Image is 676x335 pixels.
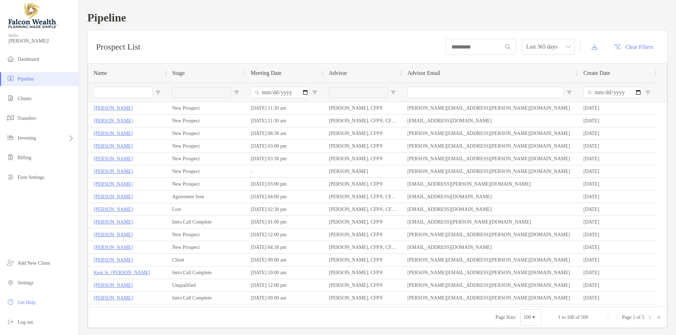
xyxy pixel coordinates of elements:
[94,268,150,277] p: Kent St. [PERSON_NAME]
[245,203,323,215] div: [DATE] 02:30 pm
[245,228,323,241] div: [DATE] 12:00 pm
[402,241,578,253] div: [EMAIL_ADDRESS][DOMAIN_NAME]
[323,279,402,291] div: [PERSON_NAME], CFP®
[245,292,323,304] div: [DATE] 09:00 am
[562,315,566,320] span: to
[245,140,323,152] div: [DATE] 03:00 pm
[578,241,656,253] div: [DATE]
[94,116,133,125] a: [PERSON_NAME]
[94,218,133,226] p: [PERSON_NAME]
[18,76,34,82] span: Pipeline
[6,114,15,122] img: transfers icon
[402,178,578,190] div: [EMAIL_ADDRESS][PERSON_NAME][DOMAIN_NAME]
[402,279,578,291] div: [PERSON_NAME][EMAIL_ADDRESS][PERSON_NAME][DOMAIN_NAME]
[495,315,516,320] div: Page Size:
[18,57,39,62] span: Dashboard
[94,281,133,290] p: [PERSON_NAME]
[578,178,656,190] div: [DATE]
[251,70,282,76] span: Meeting Date
[614,315,619,320] div: Previous Page
[6,278,15,286] img: settings icon
[402,203,578,215] div: [EMAIL_ADDRESS][DOMAIN_NAME]
[167,102,245,114] div: New Prospect
[567,315,574,320] span: 100
[167,266,245,279] div: Intro Call Complete
[323,241,402,253] div: [PERSON_NAME], CFP®, CFA®
[18,280,33,285] span: Settings
[323,228,402,241] div: [PERSON_NAME], CFP®
[323,178,402,190] div: [PERSON_NAME], CFP®
[167,191,245,203] div: Agreement Sent
[94,230,133,239] a: [PERSON_NAME]
[578,292,656,304] div: [DATE]
[578,140,656,152] div: [DATE]
[94,243,133,252] p: [PERSON_NAME]
[167,165,245,178] div: New Prospect
[323,191,402,203] div: [PERSON_NAME], CFP®, CFA®
[6,133,15,142] img: investing icon
[524,315,531,320] div: 100
[323,216,402,228] div: [PERSON_NAME], CFP®
[578,304,656,317] div: [DATE]
[6,298,15,306] img: get-help icon
[323,153,402,165] div: [PERSON_NAME], CFP®
[245,254,323,266] div: [DATE] 09:00 am
[402,165,578,178] div: [PERSON_NAME][EMAIL_ADDRESS][PERSON_NAME][DOMAIN_NAME]
[94,294,133,302] a: [PERSON_NAME]
[323,203,402,215] div: [PERSON_NAME], CFP®, CFA®
[402,102,578,114] div: [PERSON_NAME][EMAIL_ADDRESS][PERSON_NAME][DOMAIN_NAME]
[605,315,611,320] div: First Page
[329,70,347,76] span: Advisor
[402,266,578,279] div: [PERSON_NAME][EMAIL_ADDRESS][PERSON_NAME][DOMAIN_NAME]
[578,153,656,165] div: [DATE]
[323,102,402,114] div: [PERSON_NAME], CFP®
[6,74,15,83] img: pipeline icon
[578,127,656,140] div: [DATE]
[578,203,656,215] div: [DATE]
[167,228,245,241] div: New Prospect
[94,306,133,315] a: [PERSON_NAME]
[94,256,133,264] a: [PERSON_NAME]
[96,42,140,52] h3: Prospect List
[234,90,239,95] button: Open Filter Menu
[578,228,656,241] div: [DATE]
[94,205,133,214] p: [PERSON_NAME]
[18,320,33,325] span: Log out
[622,315,632,320] span: Page
[6,54,15,63] img: dashboard icon
[94,104,133,112] a: [PERSON_NAME]
[323,127,402,140] div: [PERSON_NAME], CFP®
[6,258,15,267] img: add_new_client icon
[94,192,133,201] a: [PERSON_NAME]
[402,115,578,127] div: [EMAIL_ADDRESS][DOMAIN_NAME]
[245,102,323,114] div: [DATE] 11:30 am
[6,153,15,161] img: billing icon
[558,315,561,320] span: 1
[402,127,578,140] div: [PERSON_NAME][EMAIL_ADDRESS][PERSON_NAME][DOMAIN_NAME]
[656,315,661,320] div: Last Page
[6,94,15,102] img: clients icon
[633,315,635,320] span: 1
[402,153,578,165] div: [PERSON_NAME][EMAIL_ADDRESS][PERSON_NAME][DOMAIN_NAME]
[94,87,152,98] input: Name Filter Input
[251,87,309,98] input: Meeting Date Filter Input
[642,315,644,320] span: 5
[323,115,402,127] div: [PERSON_NAME], CFP®, CFA®
[167,127,245,140] div: New Prospect
[94,142,133,150] a: [PERSON_NAME]
[6,317,15,326] img: logout icon
[323,165,402,178] div: [PERSON_NAME]
[578,191,656,203] div: [DATE]
[94,154,133,163] p: [PERSON_NAME]
[94,167,133,176] a: [PERSON_NAME]
[245,191,323,203] div: [DATE] 04:00 pm
[167,140,245,152] div: New Prospect
[578,102,656,114] div: [DATE]
[323,304,402,317] div: [PERSON_NAME], CFP®
[18,300,36,305] span: Get Help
